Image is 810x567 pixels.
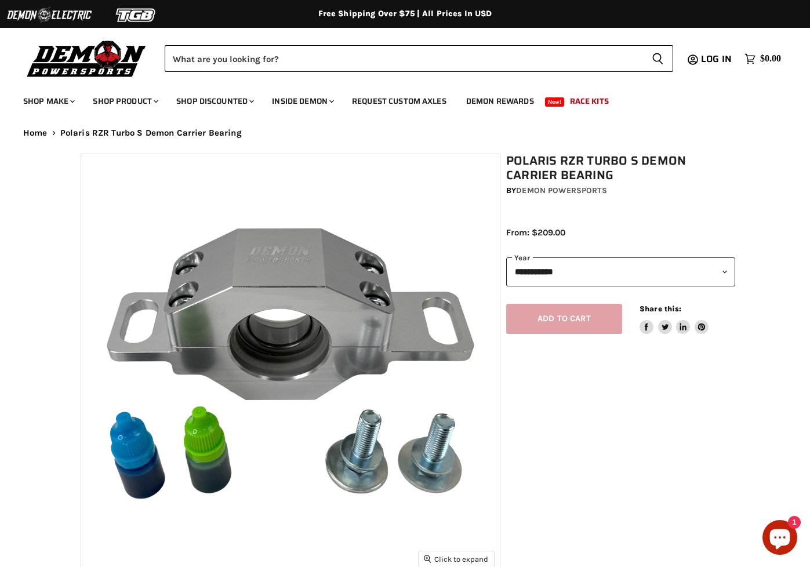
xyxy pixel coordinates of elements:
[516,186,606,195] a: Demon Powersports
[14,89,82,113] a: Shop Make
[263,89,341,113] a: Inside Demon
[696,54,739,64] a: Log in
[424,555,488,564] span: Click to expand
[165,45,642,72] input: Search
[93,4,180,26] img: TGB Logo 2
[506,257,735,286] select: year
[642,45,673,72] button: Search
[23,38,150,79] img: Demon Powersports
[165,45,673,72] form: Product
[168,89,261,113] a: Shop Discounted
[701,52,732,66] span: Log in
[506,227,565,238] span: From: $209.00
[343,89,455,113] a: Request Custom Axles
[506,154,735,183] h1: Polaris RZR Turbo S Demon Carrier Bearing
[14,85,778,113] ul: Main menu
[759,520,801,558] inbox-online-store-chat: Shopify online store chat
[545,97,565,107] span: New!
[561,89,618,113] a: Race Kits
[640,304,681,313] span: Share this:
[60,128,242,138] span: Polaris RZR Turbo S Demon Carrier Bearing
[84,89,165,113] a: Shop Product
[457,89,543,113] a: Demon Rewards
[760,53,781,64] span: $0.00
[419,551,494,567] button: Click to expand
[506,184,735,197] div: by
[6,4,93,26] img: Demon Electric Logo 2
[23,128,48,138] a: Home
[739,50,787,67] a: $0.00
[640,304,709,335] aside: Share this:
